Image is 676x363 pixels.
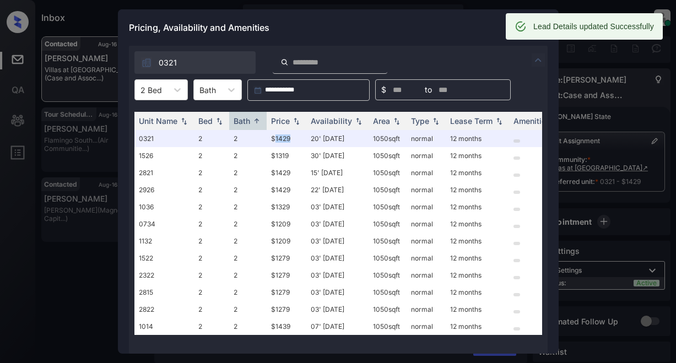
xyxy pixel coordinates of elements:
td: 12 months [446,198,509,215]
img: sorting [179,117,190,125]
td: 2 [194,130,229,147]
td: normal [407,267,446,284]
img: sorting [291,117,302,125]
td: 12 months [446,250,509,267]
td: normal [407,301,446,318]
td: $1329 [267,198,306,215]
td: $1429 [267,130,306,147]
td: 03' [DATE] [306,198,369,215]
div: Bed [198,116,213,126]
td: 2 [229,198,267,215]
td: 2 [194,318,229,335]
img: sorting [430,117,441,125]
img: icon-zuma [141,57,152,68]
div: Amenities [513,116,550,126]
td: 07' [DATE] [306,318,369,335]
span: $ [381,84,386,96]
td: 2822 [134,301,194,318]
td: 2 [194,232,229,250]
td: $1279 [267,250,306,267]
td: $1439 [267,318,306,335]
td: normal [407,147,446,164]
td: 1050 sqft [369,147,407,164]
td: normal [407,232,446,250]
td: 1014 [134,318,194,335]
td: 2 [194,284,229,301]
td: $1279 [267,301,306,318]
div: Lead Details updated Successfully [533,17,654,36]
td: $1209 [267,232,306,250]
td: 15' [DATE] [306,164,369,181]
div: Area [373,116,390,126]
td: normal [407,198,446,215]
img: sorting [391,117,402,125]
td: 1050 sqft [369,198,407,215]
td: 1050 sqft [369,301,407,318]
td: 03' [DATE] [306,215,369,232]
td: 12 months [446,284,509,301]
div: Bath [234,116,250,126]
td: 1526 [134,147,194,164]
td: 2 [229,147,267,164]
td: 2 [194,181,229,198]
td: 03' [DATE] [306,267,369,284]
td: 2322 [134,267,194,284]
img: sorting [494,117,505,125]
td: normal [407,181,446,198]
td: 1050 sqft [369,181,407,198]
td: 1050 sqft [369,232,407,250]
td: 12 months [446,301,509,318]
td: 30' [DATE] [306,147,369,164]
td: 1036 [134,198,194,215]
td: 2 [229,301,267,318]
td: 12 months [446,130,509,147]
td: $1209 [267,215,306,232]
td: 2 [194,147,229,164]
td: 12 months [446,181,509,198]
td: 2 [229,232,267,250]
td: 0321 [134,130,194,147]
div: Type [411,116,429,126]
td: 1050 sqft [369,250,407,267]
img: icon-zuma [280,57,289,67]
td: 20' [DATE] [306,130,369,147]
td: 1050 sqft [369,267,407,284]
td: $1429 [267,164,306,181]
td: normal [407,318,446,335]
td: $1279 [267,284,306,301]
td: 2 [194,164,229,181]
td: 2 [229,130,267,147]
td: $1429 [267,181,306,198]
span: to [425,84,432,96]
td: 1050 sqft [369,130,407,147]
td: 0734 [134,215,194,232]
td: 12 months [446,215,509,232]
td: 2 [229,181,267,198]
div: Unit Name [139,116,177,126]
td: $1319 [267,147,306,164]
span: 0321 [159,57,177,69]
td: 03' [DATE] [306,284,369,301]
td: 2 [229,318,267,335]
td: $1279 [267,267,306,284]
td: 1050 sqft [369,318,407,335]
td: 03' [DATE] [306,301,369,318]
td: 2 [229,284,267,301]
td: 12 months [446,267,509,284]
td: 1522 [134,250,194,267]
td: normal [407,284,446,301]
td: 1050 sqft [369,164,407,181]
td: 2815 [134,284,194,301]
td: normal [407,164,446,181]
td: 1050 sqft [369,284,407,301]
td: normal [407,250,446,267]
td: 12 months [446,318,509,335]
td: 2 [229,164,267,181]
td: 22' [DATE] [306,181,369,198]
td: 2 [194,198,229,215]
td: normal [407,215,446,232]
td: 2 [194,250,229,267]
div: Availability [311,116,352,126]
img: sorting [353,117,364,125]
img: sorting [251,117,262,125]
